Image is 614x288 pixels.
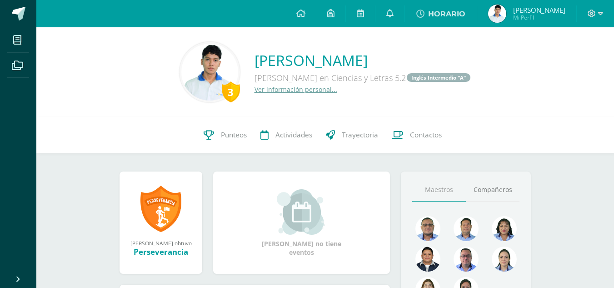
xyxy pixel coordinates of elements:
[492,216,517,241] img: 371adb901e00c108b455316ee4864f9b.png
[255,85,337,94] a: Ver información personal...
[492,247,517,272] img: 375aecfb130304131abdbe7791f44736.png
[488,5,506,23] img: 374c95e294a0aa78f3cacb18a9b8c350.png
[466,178,519,202] a: Compañeros
[275,130,312,140] span: Actividades
[181,44,238,101] img: acb2c0676e580bd72b913ae5d5d3ec22.png
[412,178,466,202] a: Maestros
[254,117,319,153] a: Actividades
[197,117,254,153] a: Punteos
[277,189,326,235] img: event_small.png
[342,130,378,140] span: Trayectoria
[513,14,565,21] span: Mi Perfil
[410,130,442,140] span: Contactos
[428,10,465,18] span: HORARIO
[454,216,479,241] img: 2ac039123ac5bd71a02663c3aa063ac8.png
[256,189,347,257] div: [PERSON_NAME] no tiene eventos
[255,70,471,85] div: [PERSON_NAME] en Ciencias y Letras 5.2
[222,81,240,102] div: 3
[415,216,440,241] img: 99962f3fa423c9b8099341731b303440.png
[513,5,565,15] span: [PERSON_NAME]
[415,247,440,272] img: eccc7a2d5da755eac5968f4df6463713.png
[221,130,247,140] span: Punteos
[407,73,470,82] a: Inglés Intermedio "A"
[129,247,193,257] div: Perseverancia
[319,117,385,153] a: Trayectoria
[255,51,471,70] a: [PERSON_NAME]
[454,247,479,272] img: 30ea9b988cec0d4945cca02c4e803e5a.png
[385,117,449,153] a: Contactos
[129,239,193,247] div: [PERSON_NAME] obtuvo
